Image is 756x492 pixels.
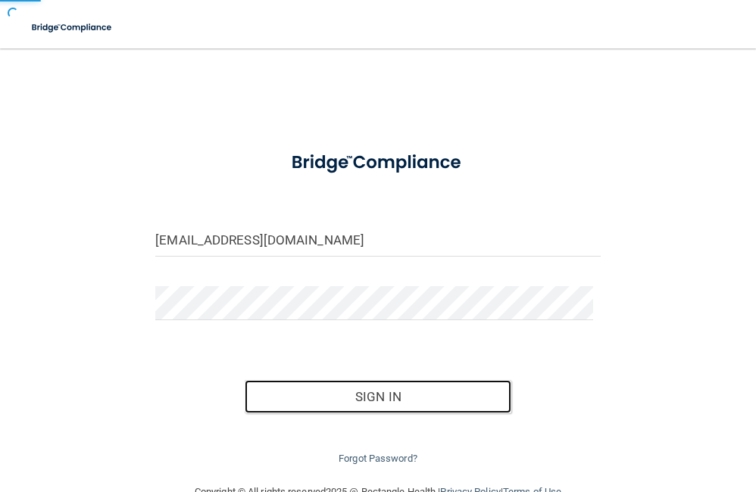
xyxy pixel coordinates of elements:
button: Sign In [245,380,512,413]
iframe: Drift Widget Chat Controller [494,385,738,445]
a: Forgot Password? [339,453,417,464]
img: bridge_compliance_login_screen.278c3ca4.svg [23,12,122,43]
input: Email [155,223,601,257]
img: bridge_compliance_login_screen.278c3ca4.svg [273,139,484,186]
